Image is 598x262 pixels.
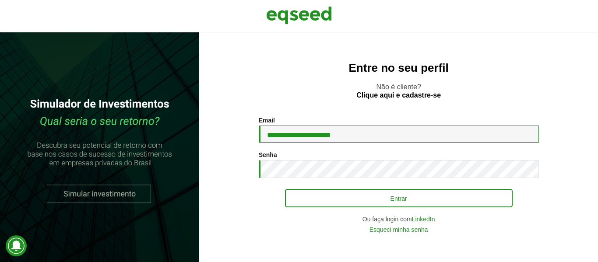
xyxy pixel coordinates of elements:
[259,152,277,158] label: Senha
[356,92,441,99] a: Clique aqui e cadastre-se
[217,62,580,74] h2: Entre no seu perfil
[369,227,428,233] a: Esqueci minha senha
[259,117,275,123] label: Email
[412,216,435,222] a: LinkedIn
[259,216,539,222] div: Ou faça login com
[266,4,332,26] img: EqSeed Logo
[217,83,580,99] p: Não é cliente?
[285,189,513,207] button: Entrar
